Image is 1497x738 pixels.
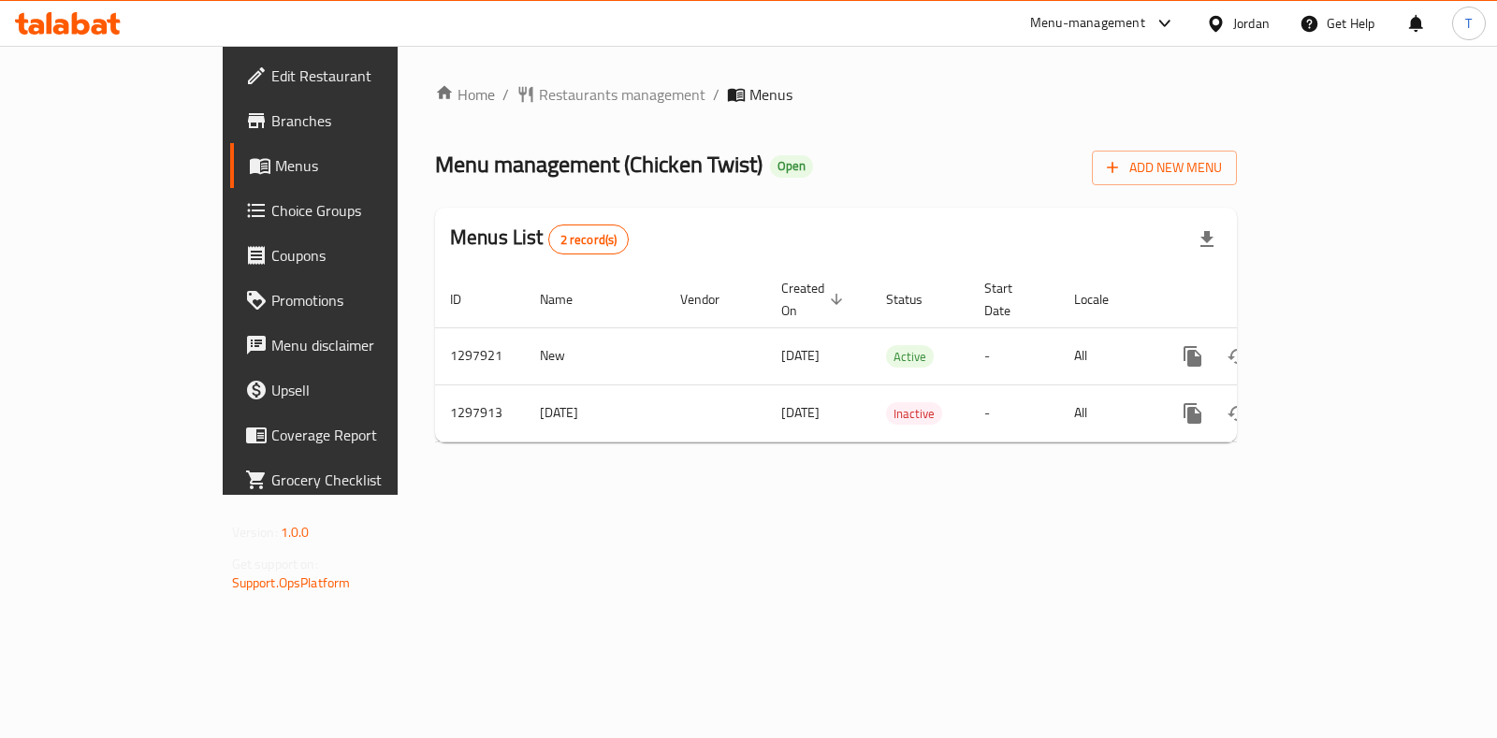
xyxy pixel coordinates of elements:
[230,143,472,188] a: Menus
[450,224,629,254] h2: Menus List
[435,83,1237,106] nav: breadcrumb
[1465,13,1472,34] span: T
[1107,156,1222,180] span: Add New Menu
[275,154,458,177] span: Menus
[271,469,458,491] span: Grocery Checklist
[232,571,351,595] a: Support.OpsPlatform
[281,520,310,544] span: 1.0.0
[1155,271,1365,328] th: Actions
[984,277,1037,322] span: Start Date
[770,155,813,178] div: Open
[271,109,458,132] span: Branches
[230,368,472,412] a: Upsell
[1059,327,1155,384] td: All
[548,224,630,254] div: Total records count
[1059,384,1155,441] td: All
[1170,391,1215,436] button: more
[516,83,705,106] a: Restaurants management
[230,457,472,502] a: Grocery Checklist
[230,98,472,143] a: Branches
[549,231,629,249] span: 2 record(s)
[1185,217,1229,262] div: Export file
[271,244,458,267] span: Coupons
[525,384,665,441] td: [DATE]
[271,379,458,401] span: Upsell
[232,520,278,544] span: Version:
[886,403,942,425] span: Inactive
[271,424,458,446] span: Coverage Report
[1170,334,1215,379] button: more
[770,158,813,174] span: Open
[781,400,820,425] span: [DATE]
[435,143,763,185] span: Menu management ( Chicken Twist )
[969,384,1059,441] td: -
[435,327,525,384] td: 1297921
[1215,391,1260,436] button: Change Status
[1074,288,1133,311] span: Locale
[540,288,597,311] span: Name
[230,233,472,278] a: Coupons
[969,327,1059,384] td: -
[435,384,525,441] td: 1297913
[525,327,665,384] td: New
[271,289,458,311] span: Promotions
[230,323,472,368] a: Menu disclaimer
[886,288,947,311] span: Status
[680,288,744,311] span: Vendor
[1092,151,1237,185] button: Add New Menu
[1215,334,1260,379] button: Change Status
[749,83,792,106] span: Menus
[435,271,1365,442] table: enhanced table
[271,199,458,222] span: Choice Groups
[230,278,472,323] a: Promotions
[713,83,719,106] li: /
[886,345,934,368] div: Active
[230,188,472,233] a: Choice Groups
[271,65,458,87] span: Edit Restaurant
[1030,12,1145,35] div: Menu-management
[230,412,472,457] a: Coverage Report
[886,346,934,368] span: Active
[502,83,509,106] li: /
[781,277,849,322] span: Created On
[886,402,942,425] div: Inactive
[271,334,458,356] span: Menu disclaimer
[450,288,486,311] span: ID
[232,552,318,576] span: Get support on:
[1233,13,1270,34] div: Jordan
[539,83,705,106] span: Restaurants management
[781,343,820,368] span: [DATE]
[230,53,472,98] a: Edit Restaurant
